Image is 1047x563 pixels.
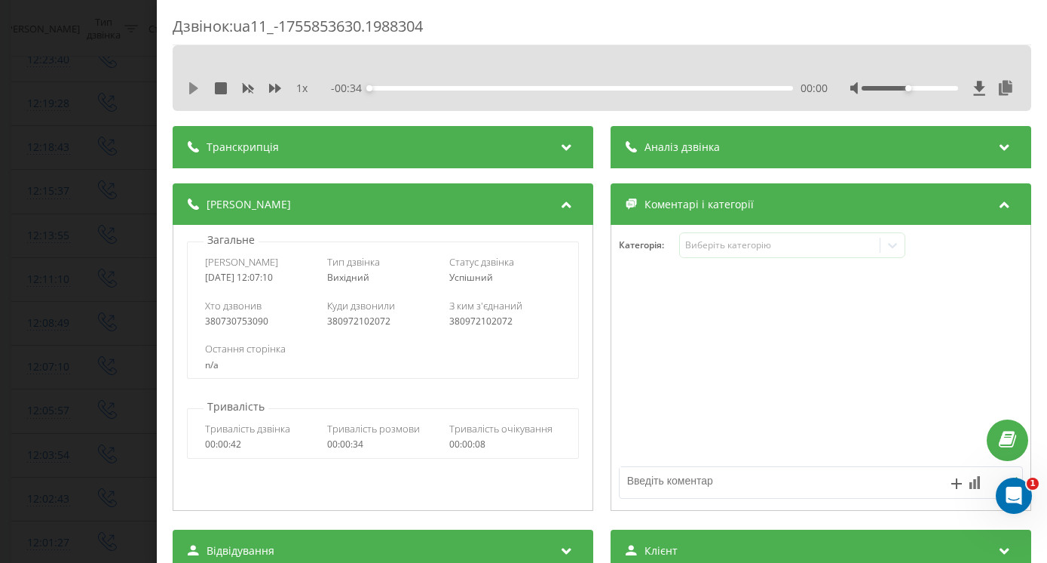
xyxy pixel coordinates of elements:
[449,299,522,312] span: З ким з'єднаний
[331,81,369,96] span: - 00:34
[205,272,317,283] div: [DATE] 12:07:10
[205,342,286,355] span: Остання сторінка
[644,543,678,558] span: Клієнт
[327,299,395,312] span: Куди дзвонили
[207,140,279,155] span: Транскрипція
[207,197,291,212] span: [PERSON_NAME]
[205,316,317,327] div: 380730753090
[205,255,278,269] span: [PERSON_NAME]
[449,255,514,269] span: Статус дзвінка
[644,197,754,212] span: Коментарі і категорії
[327,316,439,327] div: 380972102072
[449,316,561,327] div: 380972102072
[644,140,720,155] span: Аналіз дзвінка
[906,85,912,91] div: Accessibility label
[205,360,561,371] div: n/a
[619,240,679,251] h4: Категорія :
[801,81,828,96] span: 00:00
[449,439,561,450] div: 00:00:08
[366,85,372,91] div: Accessibility label
[327,271,369,284] span: Вихідний
[205,422,290,435] span: Тривалість дзвінка
[327,422,420,435] span: Тривалість розмови
[686,239,874,251] div: Виберіть категорію
[207,543,274,558] span: Відвідування
[173,16,1031,45] div: Дзвінок : ua11_-1755853630.1988304
[205,299,262,312] span: Хто дзвонив
[205,439,317,450] div: 00:00:42
[996,478,1032,514] iframe: Intercom live chat
[449,271,493,284] span: Успішний
[327,439,439,450] div: 00:00:34
[204,232,259,248] p: Загальне
[449,422,553,435] span: Тривалість очікування
[327,255,380,269] span: Тип дзвінка
[296,81,308,96] span: 1 x
[1027,478,1039,490] span: 1
[204,399,268,414] p: Тривалість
